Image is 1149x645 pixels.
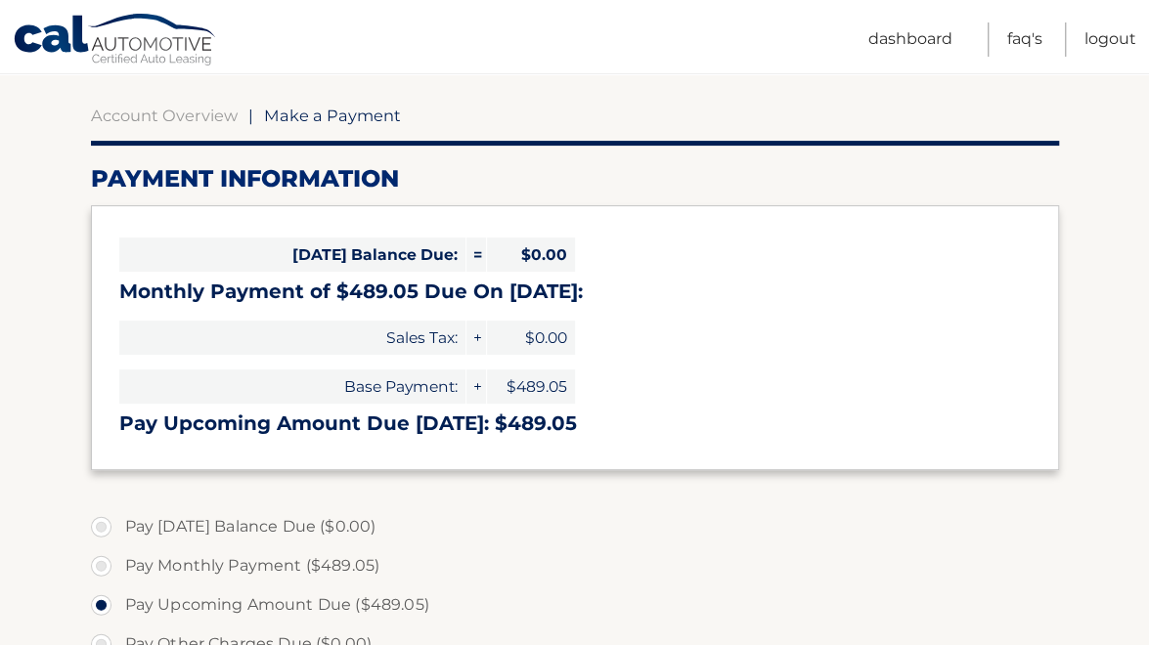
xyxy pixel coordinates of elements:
span: Sales Tax: [119,321,465,355]
h3: Pay Upcoming Amount Due [DATE]: $489.05 [119,411,1031,436]
span: [DATE] Balance Due: [119,237,465,272]
a: Cal Automotive [13,13,218,69]
label: Pay [DATE] Balance Due ($0.00) [91,507,1059,546]
a: Account Overview [91,106,238,125]
a: FAQ's [1007,22,1042,57]
span: + [466,369,486,404]
span: Base Payment: [119,369,465,404]
span: | [248,106,253,125]
a: Logout [1084,22,1136,57]
span: = [466,237,486,272]
span: + [466,321,486,355]
a: Dashboard [868,22,952,57]
span: $489.05 [487,369,575,404]
label: Pay Upcoming Amount Due ($489.05) [91,585,1059,624]
h3: Monthly Payment of $489.05 Due On [DATE]: [119,279,1031,304]
h2: Payment Information [91,164,1059,193]
span: $0.00 [487,237,575,272]
span: $0.00 [487,321,575,355]
label: Pay Monthly Payment ($489.05) [91,546,1059,585]
span: Make a Payment [264,106,401,125]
